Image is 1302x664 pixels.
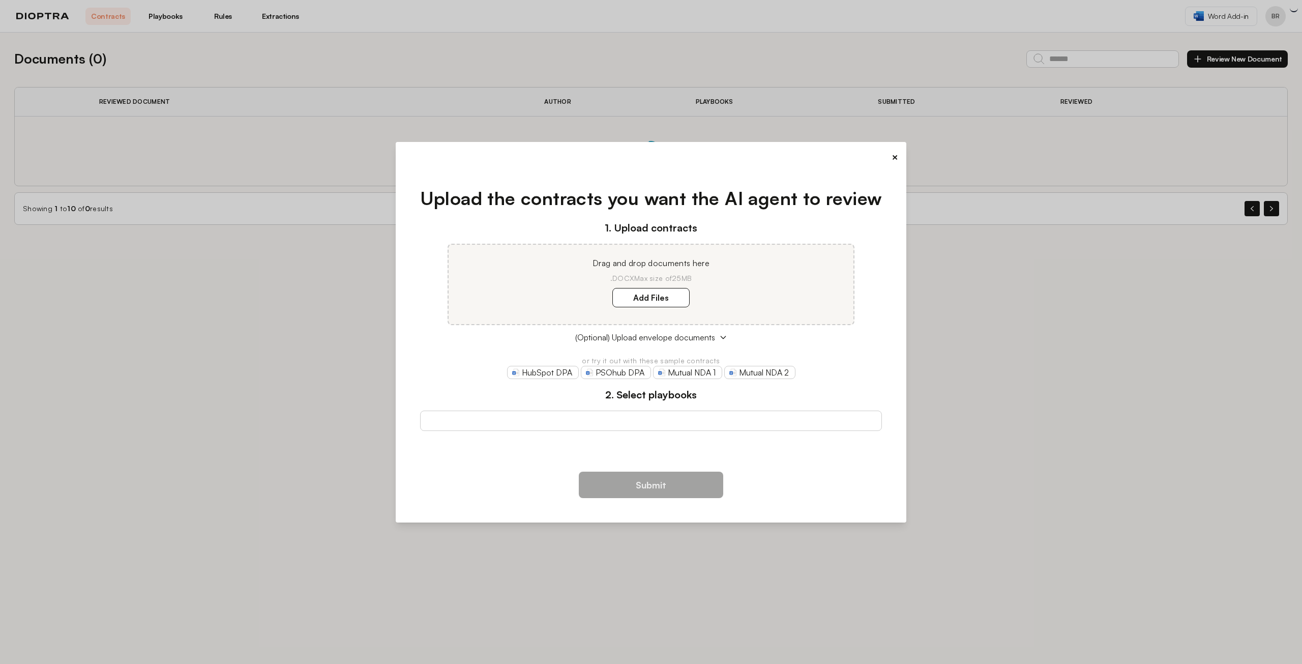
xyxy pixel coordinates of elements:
[653,366,722,379] a: Mutual NDA 1
[420,387,882,402] h3: 2. Select playbooks
[612,288,690,307] label: Add Files
[461,273,841,283] p: .DOCX Max size of 25MB
[892,150,898,164] button: ×
[420,220,882,236] h3: 1. Upload contracts
[507,366,579,379] a: HubSpot DPA
[420,356,882,366] p: or try it out with these sample contracts
[461,257,841,269] p: Drag and drop documents here
[420,331,882,343] button: (Optional) Upload envelope documents
[724,366,795,379] a: Mutual NDA 2
[579,472,723,498] button: Submit
[581,366,651,379] a: PSOhub DPA
[420,185,882,212] h1: Upload the contracts you want the AI agent to review
[575,331,715,343] span: (Optional) Upload envelope documents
